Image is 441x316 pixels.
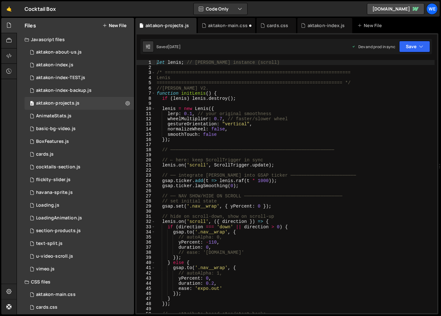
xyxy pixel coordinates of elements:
[36,177,71,183] div: flickity-slider.js
[137,194,155,199] div: 27
[36,202,59,208] div: Loading.js
[137,224,155,230] div: 33
[137,240,155,245] div: 36
[36,215,82,221] div: LoadingAnimation.js
[36,62,73,68] div: aktakon-index.js
[36,113,71,119] div: AnimateStats.js
[36,305,57,310] div: cards.css
[137,199,155,204] div: 28
[36,164,80,170] div: cocktails-section.js
[137,132,155,137] div: 15
[137,178,155,183] div: 24
[36,139,69,144] div: BoxFeatures.js
[25,186,134,199] div: 12094/36679.js
[25,71,134,84] div: 12094/44999.js
[25,148,134,161] div: 12094/34793.js
[36,88,92,93] div: aktakon-index-backup.js
[25,84,134,97] div: 12094/44174.js
[137,301,155,306] div: 48
[137,230,155,235] div: 34
[25,5,56,13] div: Cocktail Box
[137,106,155,111] div: 10
[137,116,155,121] div: 12
[137,276,155,281] div: 43
[137,271,155,276] div: 42
[36,190,73,195] div: havana-sprite.js
[352,44,395,49] div: Dev and prod in sync
[308,22,345,29] div: aktakon-index.js
[137,219,155,224] div: 32
[36,292,76,298] div: aktakon-main.css
[137,281,155,286] div: 44
[25,263,134,276] div: 12094/29507.js
[267,22,288,29] div: cards.css
[36,151,54,157] div: cards.js
[137,250,155,255] div: 38
[137,291,155,296] div: 46
[137,260,155,265] div: 40
[25,199,134,212] div: 12094/34884.js
[25,161,134,173] div: 12094/36060.js
[426,3,438,15] a: We
[137,204,155,209] div: 29
[36,100,79,106] div: aktakon-projects.js
[17,33,134,46] div: Javascript files
[137,306,155,312] div: 49
[25,224,134,237] div: 12094/36059.js
[25,59,134,71] div: 12094/43364.js
[137,286,155,291] div: 45
[137,168,155,173] div: 22
[137,60,155,65] div: 1
[194,3,247,15] button: Code Only
[137,147,155,152] div: 18
[137,111,155,116] div: 11
[25,97,134,110] div: 12094/44389.js
[1,1,17,17] a: 🤙
[137,127,155,132] div: 14
[25,110,134,122] div: 12094/30498.js
[36,49,82,55] div: aktakon-about-us.js
[137,245,155,250] div: 37
[137,65,155,70] div: 2
[137,86,155,91] div: 6
[30,101,34,107] span: 0
[25,46,134,59] div: 12094/44521.js
[25,301,134,314] div: 12094/34666.css
[156,44,181,49] div: Saved
[25,288,134,301] div: 12094/43205.css
[137,152,155,158] div: 19
[25,237,134,250] div: 12094/41439.js
[137,214,155,219] div: 31
[208,22,248,29] div: aktakon-main.css
[399,41,430,52] button: Save
[367,3,424,15] a: [DOMAIN_NAME]
[357,22,384,29] div: New File
[137,80,155,85] div: 5
[36,228,81,234] div: section-products.js
[137,209,155,214] div: 30
[137,121,155,127] div: 13
[137,173,155,178] div: 23
[137,235,155,240] div: 35
[17,276,134,288] div: CSS files
[137,255,155,260] div: 39
[137,101,155,106] div: 9
[137,296,155,301] div: 47
[137,183,155,188] div: 25
[36,75,85,81] div: aktakon-index-TEST.js
[25,173,134,186] div: 12094/35474.js
[146,22,189,29] div: aktakon-projects.js
[36,254,73,259] div: u-video-scroll.js
[137,96,155,101] div: 8
[137,163,155,168] div: 21
[102,23,126,28] button: New File
[137,70,155,75] div: 3
[36,241,63,246] div: text-split.js
[137,265,155,270] div: 41
[137,158,155,163] div: 20
[137,188,155,194] div: 26
[36,266,55,272] div: vimeo.js
[25,135,134,148] div: 12094/30497.js
[25,250,134,263] div: 12094/41429.js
